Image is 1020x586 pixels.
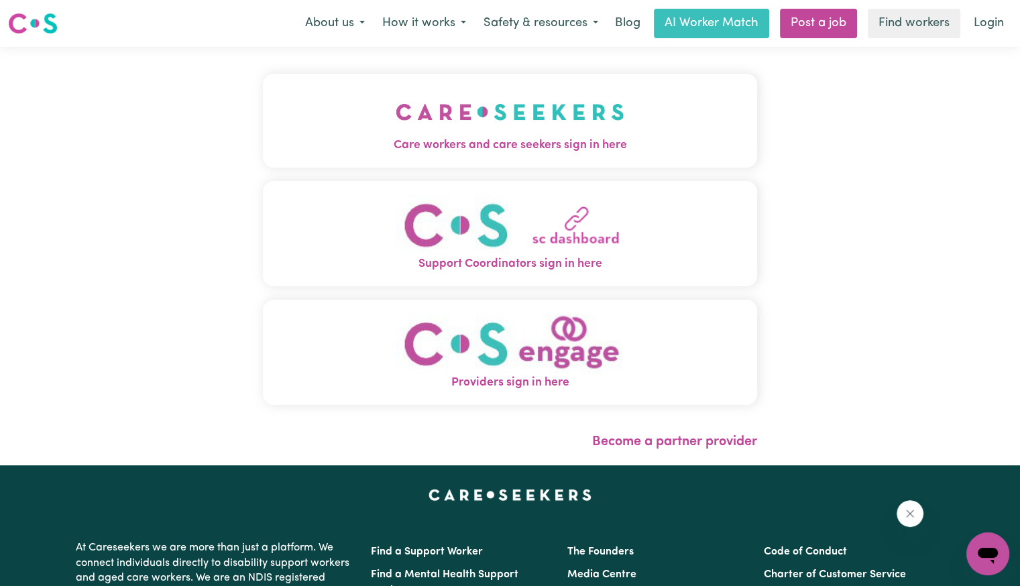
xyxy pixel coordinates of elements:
span: Need any help? [8,9,81,20]
button: About us [296,9,374,38]
a: Media Centre [567,569,636,580]
button: Care workers and care seekers sign in here [263,74,757,168]
span: Providers sign in here [263,374,757,392]
a: Charter of Customer Service [764,569,906,580]
img: Careseekers logo [8,11,58,36]
iframe: Button to launch messaging window [966,532,1009,575]
a: Login [966,9,1012,38]
a: Blog [607,9,648,38]
button: Providers sign in here [263,300,757,405]
button: Safety & resources [475,9,607,38]
span: Care workers and care seekers sign in here [263,137,757,154]
a: The Founders [567,546,634,557]
a: Careseekers home page [429,489,591,500]
a: Find a Support Worker [371,546,483,557]
a: AI Worker Match [654,9,769,38]
iframe: Close message [897,500,923,527]
a: Careseekers logo [8,8,58,39]
a: Find workers [868,9,960,38]
a: Become a partner provider [592,435,757,449]
span: Support Coordinators sign in here [263,255,757,273]
button: How it works [374,9,475,38]
a: Code of Conduct [764,546,847,557]
button: Support Coordinators sign in here [263,181,757,286]
a: Post a job [780,9,857,38]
